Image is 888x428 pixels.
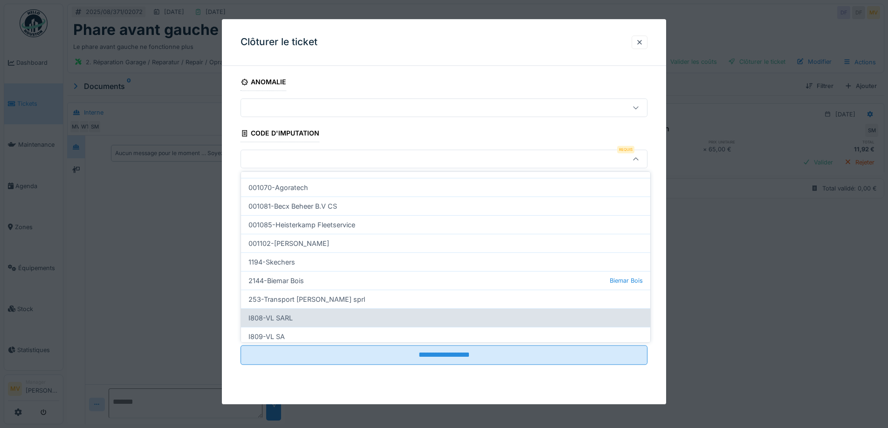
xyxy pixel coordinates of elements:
div: 001085-Heisterkamp Fleetservice [241,215,650,234]
div: 001102-[PERSON_NAME] [241,234,650,252]
div: 2144-Biemar Bois [241,271,650,290]
div: I809-VL SA [241,327,650,346]
div: 001070-Agoratech [241,178,650,197]
div: Anomalie [241,75,286,91]
div: I808-VL SARL [241,308,650,327]
div: 253-Transport [PERSON_NAME] sprl [241,290,650,308]
div: Code d'imputation [241,126,319,142]
h3: Clôturer le ticket [241,36,317,48]
div: 1194-Skechers [241,252,650,271]
span: Biemar Bois [610,276,643,285]
div: 001081-Becx Beheer B.V CS [241,197,650,215]
div: Requis [617,146,634,154]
